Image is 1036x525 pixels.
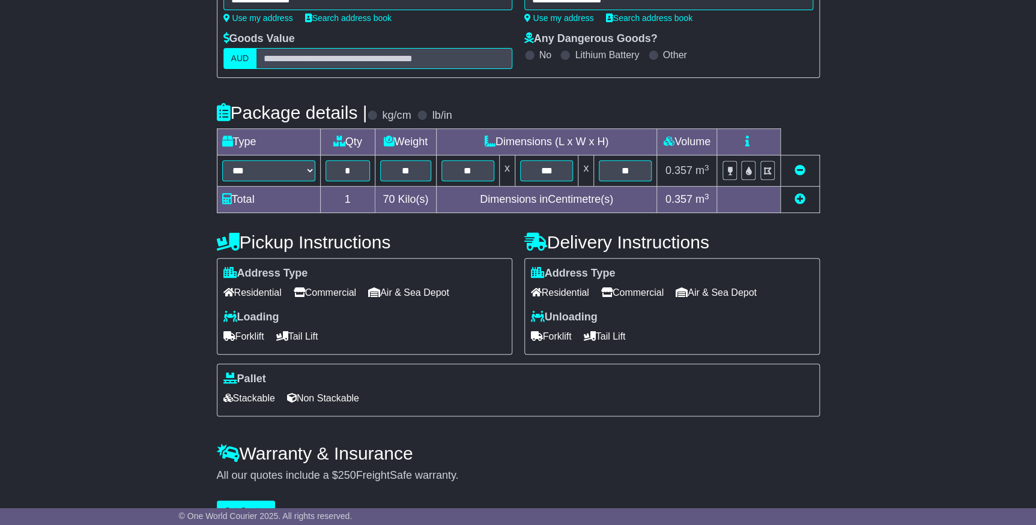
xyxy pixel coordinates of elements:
[432,109,452,122] label: lb/in
[179,511,353,521] span: © One World Courier 2025. All rights reserved.
[531,311,598,324] label: Unloading
[223,283,282,302] span: Residential
[320,187,375,213] td: 1
[217,500,276,521] button: Get Quotes
[665,193,692,205] span: 0.357
[601,283,664,302] span: Commercial
[375,187,436,213] td: Kilo(s)
[606,13,692,23] a: Search address book
[524,232,820,252] h4: Delivery Instructions
[539,49,551,61] label: No
[320,129,375,155] td: Qty
[584,327,626,346] span: Tail Lift
[524,32,658,46] label: Any Dangerous Goods?
[663,49,687,61] label: Other
[575,49,639,61] label: Lithium Battery
[531,327,572,346] span: Forklift
[695,193,709,205] span: m
[436,129,657,155] td: Dimensions (L x W x H)
[695,164,709,176] span: m
[223,32,295,46] label: Goods Value
[795,193,805,205] a: Add new item
[657,129,717,155] td: Volume
[217,443,820,463] h4: Warranty & Insurance
[338,469,356,481] span: 250
[223,48,257,69] label: AUD
[531,267,616,280] label: Address Type
[276,327,318,346] span: Tail Lift
[294,283,356,302] span: Commercial
[375,129,436,155] td: Weight
[499,155,515,187] td: x
[223,373,266,386] label: Pallet
[368,283,449,302] span: Air & Sea Depot
[287,389,359,407] span: Non Stackable
[578,155,594,187] td: x
[436,187,657,213] td: Dimensions in Centimetre(s)
[704,192,709,201] sup: 3
[217,469,820,482] div: All our quotes include a $ FreightSafe warranty.
[217,103,368,122] h4: Package details |
[676,283,757,302] span: Air & Sea Depot
[382,109,411,122] label: kg/cm
[217,232,512,252] h4: Pickup Instructions
[531,283,589,302] span: Residential
[665,164,692,176] span: 0.357
[524,13,594,23] a: Use my address
[223,389,275,407] span: Stackable
[223,267,308,280] label: Address Type
[795,164,805,176] a: Remove this item
[383,193,395,205] span: 70
[223,13,293,23] a: Use my address
[217,129,320,155] td: Type
[704,163,709,172] sup: 3
[223,311,279,324] label: Loading
[305,13,392,23] a: Search address book
[217,187,320,213] td: Total
[223,327,264,346] span: Forklift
